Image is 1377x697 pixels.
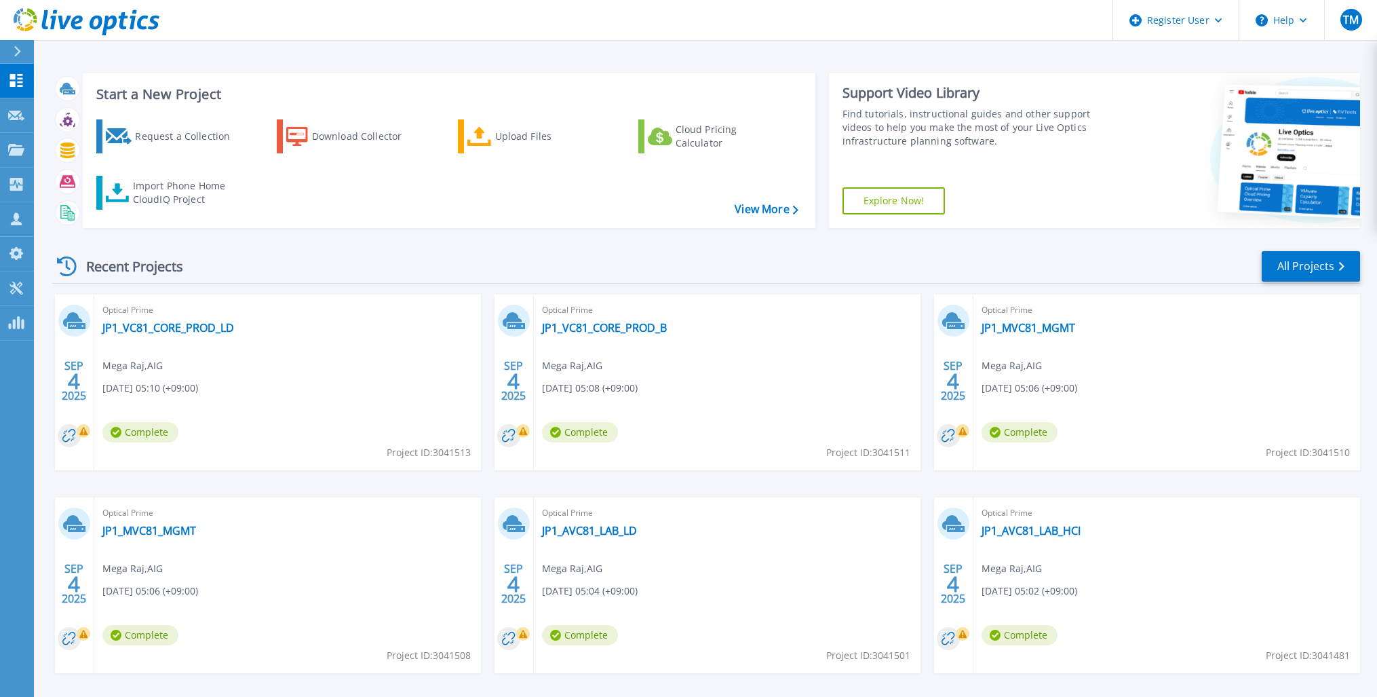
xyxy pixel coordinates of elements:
[52,250,201,283] div: Recent Projects
[982,321,1075,335] a: JP1_MVC81_MGMT
[947,578,959,590] span: 4
[542,561,602,576] span: Mega Raj , AIG
[842,107,1114,148] div: Find tutorials, instructional guides and other support videos to help you make the most of your L...
[542,381,638,396] span: [DATE] 05:08 (+09:00)
[68,375,80,387] span: 4
[61,559,87,609] div: SEP 2025
[501,356,526,406] div: SEP 2025
[1262,251,1360,282] a: All Projects
[1343,14,1359,25] span: TM
[982,506,1352,521] span: Optical Prime
[68,578,80,590] span: 4
[982,303,1352,318] span: Optical Prime
[842,84,1114,102] div: Support Video Library
[542,321,667,335] a: JP1_VC81_CORE_PROD_B
[982,584,1077,599] span: [DATE] 05:02 (+09:00)
[982,625,1058,645] span: Complete
[940,559,966,609] div: SEP 2025
[387,445,471,460] span: Project ID: 3041513
[982,381,1077,396] span: [DATE] 05:06 (+09:00)
[982,561,1042,576] span: Mega Raj , AIG
[102,584,198,599] span: [DATE] 05:06 (+09:00)
[947,375,959,387] span: 4
[676,123,784,150] div: Cloud Pricing Calculator
[96,87,798,102] h3: Start a New Project
[102,321,234,335] a: JP1_VC81_CORE_PROD_LD
[542,506,912,521] span: Optical Prime
[1266,445,1350,460] span: Project ID: 3041510
[495,123,604,150] div: Upload Files
[133,179,239,206] div: Import Phone Home CloudIQ Project
[542,358,602,373] span: Mega Raj , AIG
[735,203,798,216] a: View More
[507,578,520,590] span: 4
[982,422,1058,442] span: Complete
[826,445,910,460] span: Project ID: 3041511
[102,303,473,318] span: Optical Prime
[102,561,163,576] span: Mega Raj , AIG
[312,123,421,150] div: Download Collector
[542,303,912,318] span: Optical Prime
[387,648,471,663] span: Project ID: 3041508
[940,356,966,406] div: SEP 2025
[61,356,87,406] div: SEP 2025
[102,358,163,373] span: Mega Raj , AIG
[458,119,609,153] a: Upload Files
[102,381,198,396] span: [DATE] 05:10 (+09:00)
[102,625,178,645] span: Complete
[501,559,526,609] div: SEP 2025
[507,375,520,387] span: 4
[1266,648,1350,663] span: Project ID: 3041481
[135,123,244,150] div: Request a Collection
[277,119,428,153] a: Download Collector
[982,524,1081,538] a: JP1_AVC81_LAB_HCI
[982,358,1042,373] span: Mega Raj , AIG
[542,584,638,599] span: [DATE] 05:04 (+09:00)
[826,648,910,663] span: Project ID: 3041501
[542,422,618,442] span: Complete
[102,506,473,521] span: Optical Prime
[96,119,248,153] a: Request a Collection
[542,625,618,645] span: Complete
[102,422,178,442] span: Complete
[638,119,790,153] a: Cloud Pricing Calculator
[102,524,196,538] a: JP1_MVC81_MGMT
[542,524,637,538] a: JP1_AVC81_LAB_LD
[842,187,946,214] a: Explore Now!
